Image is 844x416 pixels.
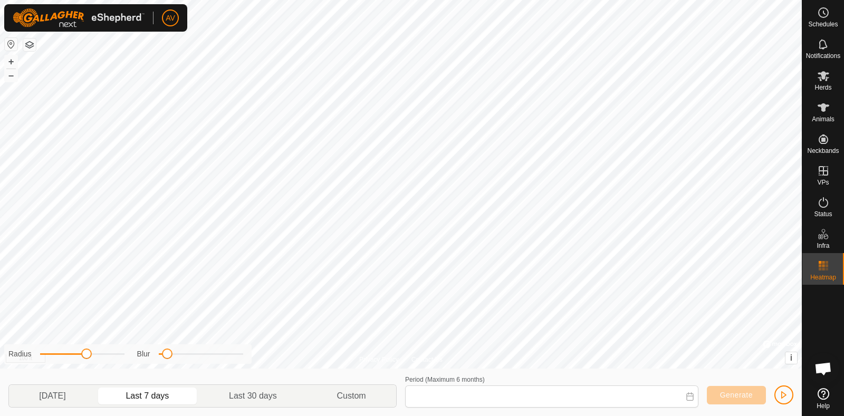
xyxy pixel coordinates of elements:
span: Generate [720,391,753,399]
button: i [785,352,797,364]
span: Infra [817,243,829,249]
label: Radius [8,349,32,360]
span: Last 30 days [229,390,277,402]
button: Reset Map [5,38,17,51]
button: Generate [707,386,766,404]
span: Custom [337,390,366,402]
span: Notifications [806,53,840,59]
span: Last 7 days [126,390,169,402]
div: Open chat [808,353,839,384]
span: Heatmap [810,274,836,280]
span: Schedules [808,21,838,27]
a: Help [802,384,844,413]
button: + [5,55,17,68]
label: Blur [137,349,150,360]
span: VPs [817,179,829,186]
span: Help [817,403,830,409]
span: [DATE] [39,390,65,402]
span: Status [814,211,832,217]
a: Privacy Policy [359,355,399,364]
img: Gallagher Logo [13,8,145,27]
button: – [5,69,17,82]
span: Neckbands [807,148,839,154]
span: Animals [812,116,835,122]
label: Period (Maximum 6 months) [405,376,485,383]
a: Contact Us [411,355,443,364]
span: i [790,353,792,362]
span: AV [166,13,175,24]
span: Herds [814,84,831,91]
button: Map Layers [23,38,36,51]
